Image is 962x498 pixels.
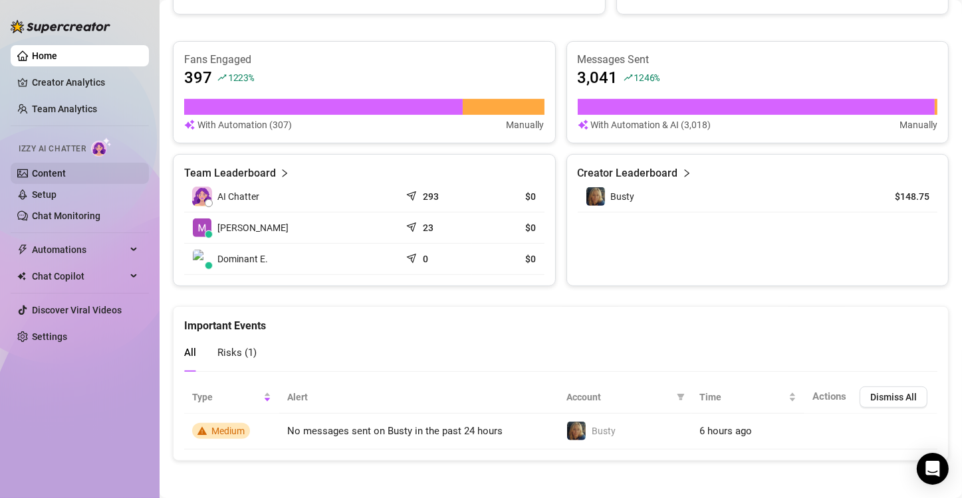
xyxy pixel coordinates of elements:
img: Busty [567,422,586,440]
a: Creator Analytics [32,72,138,93]
span: Time [699,390,786,404]
article: Messages Sent [578,52,938,67]
article: 3,041 [578,67,618,88]
img: Dominant Elegen… [193,250,211,268]
span: Busty [611,191,635,202]
span: Medium [211,426,245,436]
article: Fans Engaged [184,52,544,67]
span: rise [217,73,227,82]
span: Izzy AI Chatter [19,143,86,155]
img: logo-BBDzfeDw.svg [11,20,110,33]
span: filter [674,387,687,407]
span: filter [677,393,685,401]
span: send [406,219,420,232]
th: Alert [279,381,558,414]
span: right [682,165,691,181]
span: right [280,165,289,181]
span: Chat Copilot [32,266,126,287]
a: Team Analytics [32,104,97,114]
span: Dominant E. [217,252,268,266]
article: $0 [480,190,536,203]
span: AI Chatter [217,189,259,204]
article: 397 [184,67,212,88]
article: With Automation (307) [197,118,292,132]
article: $0 [480,252,536,266]
th: Time [691,381,804,414]
a: Home [32,50,57,61]
span: Busty [592,426,616,436]
span: 1223 % [228,71,254,84]
span: Automations [32,239,126,260]
article: With Automation & AI (3,018) [591,118,711,132]
span: No messages sent on Busty in the past 24 hours [287,425,503,437]
span: All [184,347,196,359]
article: 23 [423,221,433,234]
span: send [406,188,420,201]
a: Discover Viral Videos [32,305,122,315]
article: $0 [480,221,536,234]
img: AI Chatter [91,137,112,157]
span: send [406,250,420,264]
article: Manually [507,118,544,132]
a: Chat Monitoring [32,210,100,221]
article: $148.75 [869,190,929,203]
a: Setup [32,189,57,200]
span: [PERSON_NAME] [217,220,289,235]
img: svg%3e [578,118,588,132]
article: Manually [900,118,937,132]
span: Account [566,390,671,404]
span: 6 hours ago [699,425,752,437]
a: Content [32,168,66,179]
span: 1246 % [634,71,660,84]
div: Important Events [184,307,937,334]
article: 0 [423,252,428,266]
span: thunderbolt [17,244,28,255]
div: Open Intercom Messenger [917,453,949,485]
span: rise [624,73,633,82]
span: Type [192,390,261,404]
button: Dismiss All [860,386,927,408]
span: Risks ( 1 ) [217,347,257,359]
article: 293 [423,190,439,203]
article: Team Leaderboard [184,165,276,181]
th: Type [184,381,279,414]
span: warning [197,426,207,436]
span: Actions [812,390,846,402]
span: Dismiss All [870,392,917,402]
img: Busty [586,187,605,206]
img: Chat Copilot [17,272,26,281]
img: izzy-ai-chatter-avatar-DDCN_rTZ.svg [192,187,212,207]
img: Melissa Hallock [193,218,211,237]
a: Settings [32,331,67,342]
img: svg%3e [184,118,195,132]
article: Creator Leaderboard [578,165,678,181]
